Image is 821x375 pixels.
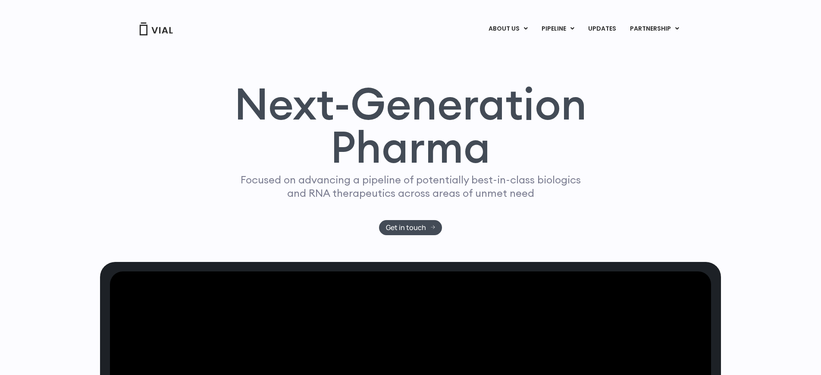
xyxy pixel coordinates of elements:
img: Vial Logo [139,22,173,35]
h1: Next-Generation Pharma [224,82,597,169]
p: Focused on advancing a pipeline of potentially best-in-class biologics and RNA therapeutics acros... [237,173,584,200]
a: Get in touch [379,220,442,235]
a: ABOUT USMenu Toggle [482,22,534,36]
a: PARTNERSHIPMenu Toggle [623,22,686,36]
span: Get in touch [386,224,426,231]
a: UPDATES [581,22,623,36]
a: PIPELINEMenu Toggle [535,22,581,36]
